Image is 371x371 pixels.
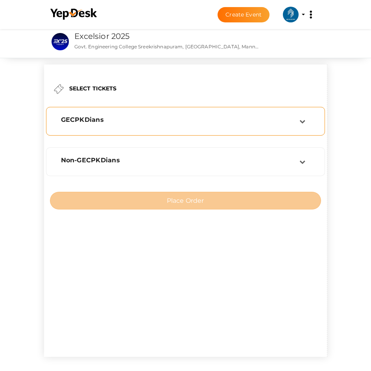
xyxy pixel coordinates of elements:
img: ACg8ocIlr20kWlusTYDilfQwsc9vjOYCKrm0LB8zShf3GP8Yo5bmpMCa=s100 [283,7,299,22]
img: ticket.png [54,84,64,94]
img: IIZWXVCU_small.png [52,33,69,50]
button: Place Order [50,192,321,209]
button: Create Event [218,7,269,22]
span: GECPKDians [61,116,104,123]
a: GECPKDians [50,121,321,128]
span: Place Order [167,197,204,204]
p: Govt. Engineering College Sreekrishnapuram, [GEOGRAPHIC_DATA], Mannampatta, Sreekrishnapuram, [GE... [74,43,260,50]
a: Non-GECPKDians [50,161,321,169]
a: Excelsior 2025 [74,31,130,41]
span: Non-GECPKDians [61,156,120,164]
label: SELECT TICKETS [69,84,117,92]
